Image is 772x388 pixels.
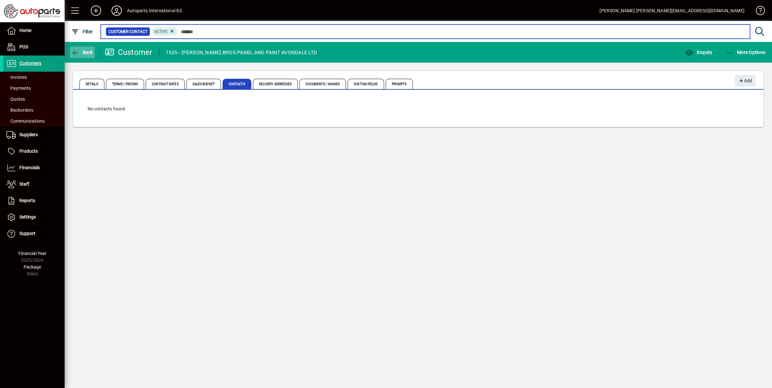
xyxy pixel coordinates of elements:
button: Add [86,5,106,16]
a: Quotes [3,94,65,105]
a: Backorders [3,105,65,116]
a: Products [3,143,65,159]
span: POS [19,44,28,49]
span: Products [19,148,38,154]
div: No contacts found [81,99,756,119]
button: Add [735,75,756,87]
span: Details [79,79,104,89]
span: Quotes [6,97,25,102]
span: Back [71,50,93,55]
span: Terms / Pricing [106,79,144,89]
a: POS [3,39,65,55]
span: Custom Fields [348,79,384,89]
span: Staff [19,181,29,187]
a: Home [3,23,65,39]
a: Suppliers [3,127,65,143]
span: Reports [19,198,35,203]
span: Filter [71,29,93,34]
span: Package [24,264,41,270]
a: Knowledge Base [751,1,764,22]
button: Back [70,46,95,58]
span: Support [19,231,36,236]
div: Autoparts International ltd [127,5,182,16]
span: Contacts [223,79,251,89]
span: Delivery Addresses [253,79,298,89]
span: Settings [19,214,36,220]
button: More Options [725,46,767,58]
span: Payments [6,86,31,91]
mat-chip: Activation Status: Active [152,27,178,36]
a: Staff [3,176,65,192]
span: Add [738,76,752,86]
span: Invoices [6,75,27,80]
span: More Options [726,50,766,55]
a: Financials [3,160,65,176]
span: Backorders [6,107,33,113]
div: [PERSON_NAME] [PERSON_NAME][EMAIL_ADDRESS][DOMAIN_NAME] [600,5,745,16]
span: Financials [19,165,40,170]
span: Prompts [386,79,413,89]
button: Enquiry [684,46,714,58]
span: Home [19,28,31,33]
button: Filter [70,26,95,37]
span: Customer Contact [109,28,147,35]
a: Invoices [3,72,65,83]
span: Communications [6,118,45,124]
div: 1535 - [PERSON_NAME] BROS PANEL AND PAINT AVONDALE LTD [166,47,317,58]
span: Contract Rates [146,79,184,89]
button: Profile [106,5,127,16]
a: Reports [3,193,65,209]
app-page-header-button: Back [65,46,100,58]
span: Documents / Images [299,79,346,89]
span: Financial Year [18,251,47,256]
a: Support [3,226,65,242]
span: Enquiry [685,50,712,55]
div: Customer [105,47,152,57]
span: Suppliers [19,132,38,137]
span: Sales Budget [186,79,221,89]
a: Communications [3,116,65,127]
span: Active [154,29,168,34]
span: Customers [19,61,41,66]
a: Settings [3,209,65,225]
a: Payments [3,83,65,94]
